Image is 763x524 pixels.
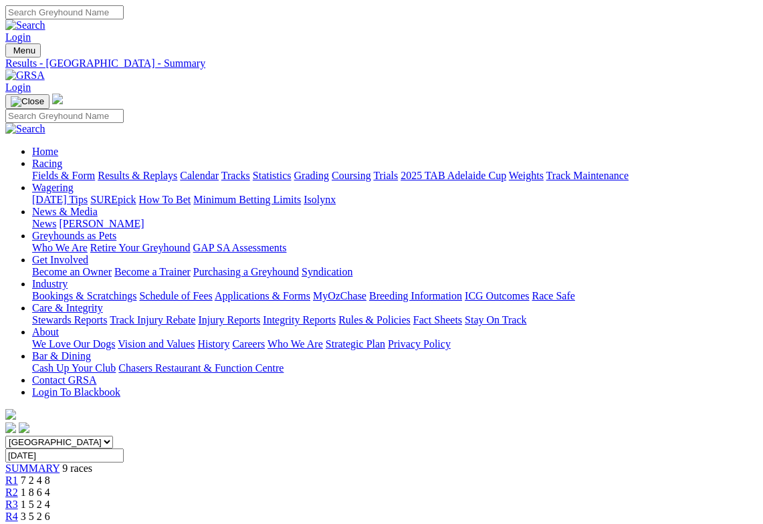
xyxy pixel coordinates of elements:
a: Wagering [32,182,74,193]
span: 9 races [62,463,92,474]
a: [PERSON_NAME] [59,218,144,229]
a: Tracks [221,170,250,181]
a: R3 [5,499,18,510]
a: Results & Replays [98,170,177,181]
a: Privacy Policy [388,338,451,350]
div: Care & Integrity [32,314,758,326]
a: Who We Are [267,338,323,350]
a: Get Involved [32,254,88,265]
div: Industry [32,290,758,302]
a: Integrity Reports [263,314,336,325]
input: Search [5,5,124,19]
div: Bar & Dining [32,362,758,374]
img: twitter.svg [19,422,29,433]
a: Care & Integrity [32,302,103,313]
div: Wagering [32,194,758,206]
div: Racing [32,170,758,182]
a: GAP SA Assessments [193,242,287,253]
a: Careers [232,338,265,350]
a: Become an Owner [32,266,112,277]
a: Bar & Dining [32,350,91,362]
a: Cash Up Your Club [32,362,116,374]
span: 3 5 2 6 [21,511,50,522]
a: Contact GRSA [32,374,96,386]
a: ICG Outcomes [465,290,529,301]
span: 7 2 4 8 [21,475,50,486]
a: History [197,338,229,350]
a: How To Bet [139,194,191,205]
div: Greyhounds as Pets [32,242,758,254]
a: R1 [5,475,18,486]
a: News & Media [32,206,98,217]
button: Toggle navigation [5,43,41,57]
a: Stay On Track [465,314,526,325]
a: Calendar [180,170,219,181]
img: Close [11,96,44,107]
a: Vision and Values [118,338,195,350]
a: Grading [294,170,329,181]
a: Chasers Restaurant & Function Centre [118,362,284,374]
span: 1 8 6 4 [21,487,50,498]
div: Get Involved [32,266,758,278]
a: Race Safe [532,290,574,301]
a: R2 [5,487,18,498]
a: About [32,326,59,338]
a: Fields & Form [32,170,95,181]
a: Rules & Policies [338,314,411,325]
a: Track Injury Rebate [110,314,195,325]
a: Stewards Reports [32,314,107,325]
a: Results - [GEOGRAPHIC_DATA] - Summary [5,57,758,70]
a: Statistics [253,170,292,181]
div: News & Media [32,218,758,230]
a: Home [32,146,58,157]
a: Login [5,31,31,43]
a: News [32,218,56,229]
a: Greyhounds as Pets [32,230,116,241]
a: Coursing [332,170,371,181]
a: Retire Your Greyhound [90,242,191,253]
input: Select date [5,448,124,463]
span: Menu [13,45,35,55]
a: Become a Trainer [114,266,191,277]
img: Search [5,123,45,135]
span: 1 5 2 4 [21,499,50,510]
a: Bookings & Scratchings [32,290,136,301]
a: Strategic Plan [326,338,385,350]
a: Trials [373,170,398,181]
a: Injury Reports [198,314,260,325]
a: We Love Our Dogs [32,338,115,350]
a: Isolynx [304,194,336,205]
a: Racing [32,158,62,169]
a: SUREpick [90,194,136,205]
img: Search [5,19,45,31]
a: Syndication [302,266,352,277]
a: Applications & Forms [215,290,310,301]
img: logo-grsa-white.png [5,409,16,420]
a: Purchasing a Greyhound [193,266,299,277]
div: About [32,338,758,350]
a: Login [5,82,31,93]
a: R4 [5,511,18,522]
img: logo-grsa-white.png [52,94,63,104]
button: Toggle navigation [5,94,49,109]
a: SUMMARY [5,463,60,474]
input: Search [5,109,124,123]
a: Schedule of Fees [139,290,212,301]
a: Track Maintenance [546,170,629,181]
a: Weights [509,170,544,181]
img: facebook.svg [5,422,16,433]
a: 2025 TAB Adelaide Cup [401,170,506,181]
a: [DATE] Tips [32,194,88,205]
a: MyOzChase [313,290,366,301]
img: GRSA [5,70,45,82]
a: Login To Blackbook [32,386,120,398]
a: Breeding Information [369,290,462,301]
a: Minimum Betting Limits [193,194,301,205]
a: Who We Are [32,242,88,253]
